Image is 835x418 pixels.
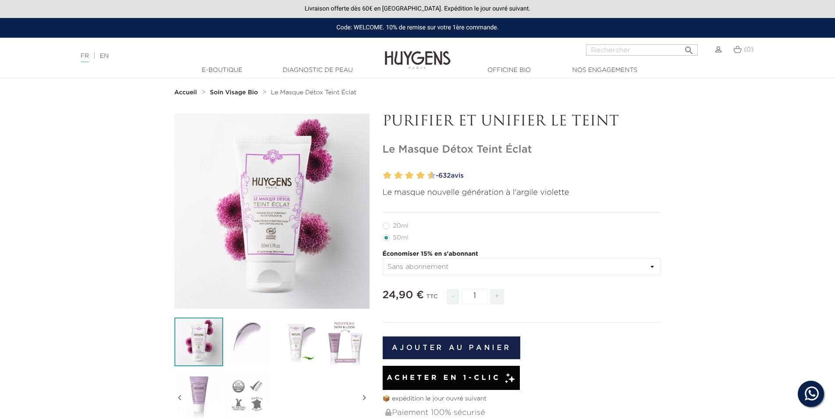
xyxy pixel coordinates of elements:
[385,409,391,416] img: Paiement 100% sécurisé
[383,187,661,199] p: Le masque nouvelle génération à l'argile violette
[210,89,260,96] a: Soin Visage Bio
[383,222,419,229] label: 20ml
[396,169,402,182] label: 4
[210,89,258,96] strong: Soin Visage Bio
[383,143,661,156] h1: Le Masque Détox Teint Éclat
[272,318,320,366] img: Le Masque Détox 50ml
[385,169,391,182] label: 2
[174,318,223,366] img: Le Masque Détox Teint Éclat
[426,169,429,182] label: 9
[490,289,504,304] span: +
[684,43,694,53] i: 
[681,42,697,54] button: 
[81,53,89,62] a: FR
[447,289,459,304] span: -
[381,169,384,182] label: 1
[407,169,414,182] label: 6
[383,250,661,259] p: Économiser 15% en s'abonnant
[465,66,553,75] a: Officine Bio
[383,114,661,130] p: PURIFIER ET UNIFIER LE TEINT
[383,234,419,241] label: 50ml
[274,66,362,75] a: Diagnostic de peau
[383,336,521,359] button: Ajouter au panier
[392,169,395,182] label: 3
[174,89,197,96] strong: Accueil
[178,66,266,75] a: E-Boutique
[271,89,356,96] a: Le Masque Détox Teint Éclat
[438,172,451,179] span: 632
[426,287,438,311] div: TTC
[100,53,109,59] a: EN
[433,169,661,182] a: -632avis
[383,290,424,300] span: 24,90 €
[383,394,661,404] p: 📦 expédition le jour ouvré suivant
[414,169,417,182] label: 7
[744,46,753,53] span: (0)
[76,51,341,61] div: |
[418,169,425,182] label: 8
[429,169,436,182] label: 10
[561,66,649,75] a: Nos engagements
[586,44,698,56] input: Rechercher
[462,289,488,304] input: Quantité
[385,37,451,71] img: Huygens
[174,89,199,96] a: Accueil
[403,169,406,182] label: 5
